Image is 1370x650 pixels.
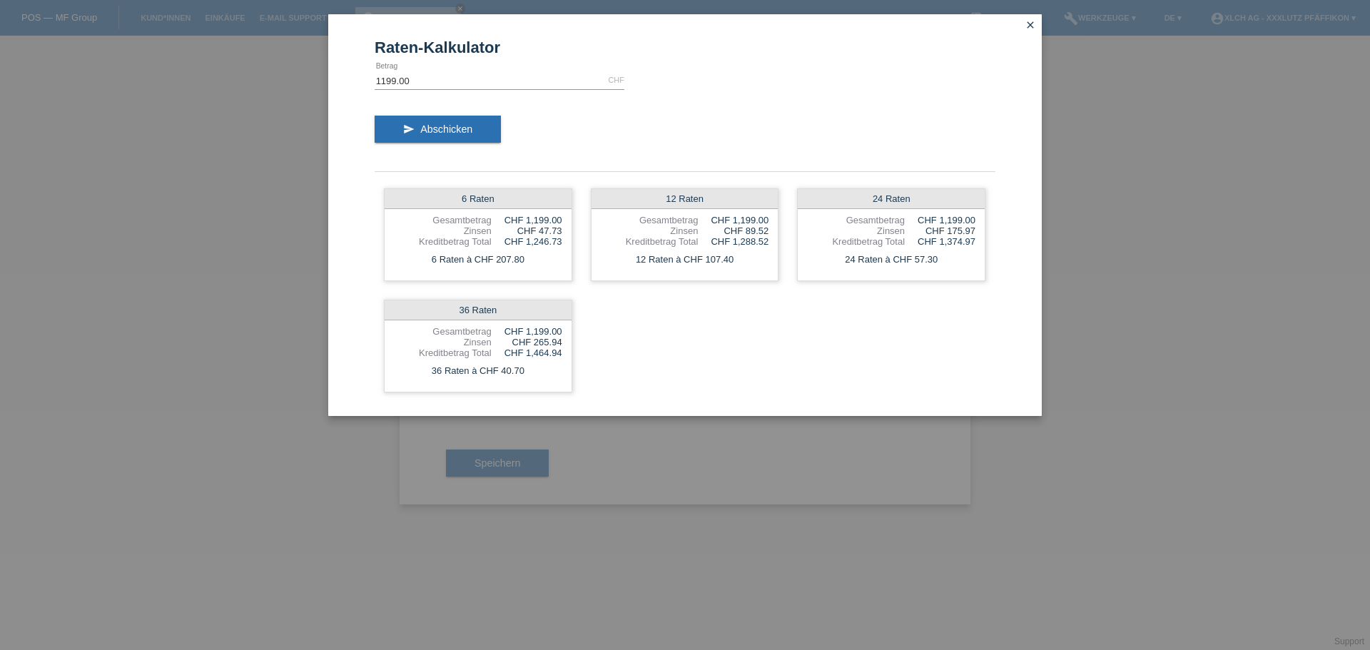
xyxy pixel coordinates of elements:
[394,347,492,358] div: Kreditbetrag Total
[385,300,572,320] div: 36 Raten
[601,225,699,236] div: Zinsen
[420,123,472,135] span: Abschicken
[592,250,778,269] div: 12 Raten à CHF 107.40
[394,225,492,236] div: Zinsen
[798,250,985,269] div: 24 Raten à CHF 57.30
[601,215,699,225] div: Gesamtbetrag
[601,236,699,247] div: Kreditbetrag Total
[492,326,562,337] div: CHF 1,199.00
[798,189,985,209] div: 24 Raten
[492,337,562,347] div: CHF 265.94
[905,225,975,236] div: CHF 175.97
[375,39,995,56] h1: Raten-Kalkulator
[385,189,572,209] div: 6 Raten
[608,76,624,84] div: CHF
[375,116,501,143] button: send Abschicken
[592,189,778,209] div: 12 Raten
[492,236,562,247] div: CHF 1,246.73
[492,347,562,358] div: CHF 1,464.94
[807,236,905,247] div: Kreditbetrag Total
[905,236,975,247] div: CHF 1,374.97
[698,215,768,225] div: CHF 1,199.00
[492,215,562,225] div: CHF 1,199.00
[394,337,492,347] div: Zinsen
[492,225,562,236] div: CHF 47.73
[1021,18,1040,34] a: close
[698,225,768,236] div: CHF 89.52
[385,250,572,269] div: 6 Raten à CHF 207.80
[698,236,768,247] div: CHF 1,288.52
[403,123,415,135] i: send
[807,215,905,225] div: Gesamtbetrag
[394,236,492,247] div: Kreditbetrag Total
[394,215,492,225] div: Gesamtbetrag
[1025,19,1036,31] i: close
[807,225,905,236] div: Zinsen
[394,326,492,337] div: Gesamtbetrag
[905,215,975,225] div: CHF 1,199.00
[385,362,572,380] div: 36 Raten à CHF 40.70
